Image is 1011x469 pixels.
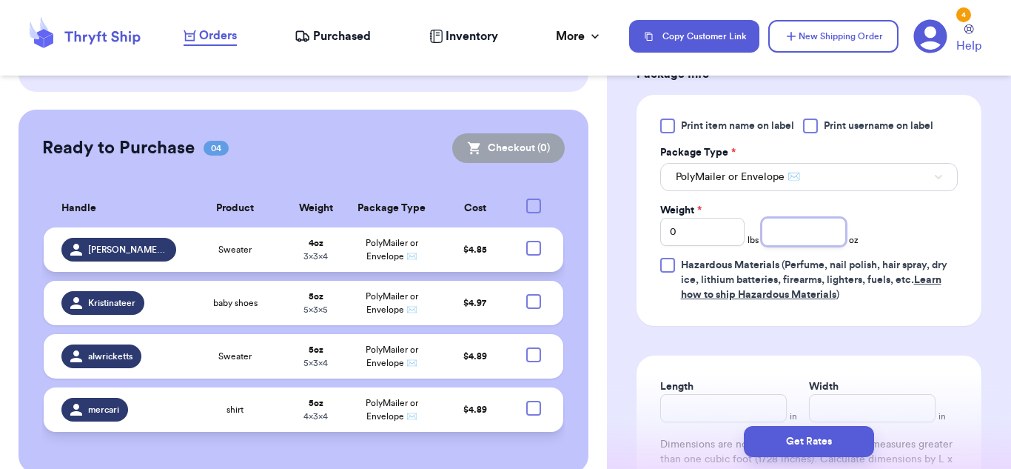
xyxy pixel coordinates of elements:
[956,37,981,55] span: Help
[88,297,135,309] span: Kristinateer
[956,24,981,55] a: Help
[452,133,565,163] button: Checkout (0)
[956,7,971,22] div: 4
[366,239,418,261] span: PolyMailer or Envelope ✉️
[681,119,794,133] span: Print item name on label
[295,27,371,45] a: Purchased
[226,404,243,416] span: shirt
[309,292,323,301] strong: 5 oz
[309,239,323,247] strong: 4 oz
[824,119,933,133] span: Print username on label
[849,234,859,246] span: oz
[660,379,693,394] label: Length
[366,292,418,314] span: PolyMailer or Envelope ✉️
[913,19,947,53] a: 4
[309,399,323,408] strong: 5 oz
[303,252,328,261] span: 3 x 3 x 4
[309,345,323,354] strong: 5 oz
[286,190,346,227] th: Weight
[768,20,899,53] button: New Shipping Order
[88,404,119,416] span: mercari
[303,359,328,367] span: 5 x 3 x 4
[218,350,252,362] span: Sweater
[303,305,328,314] span: 5 x 3 x 5
[463,405,487,414] span: $ 4.89
[184,27,237,46] a: Orders
[660,203,702,218] label: Weight
[429,27,498,45] a: Inventory
[463,352,487,361] span: $ 4.89
[660,145,736,160] label: Package Type
[313,27,371,45] span: Purchased
[218,244,252,256] span: Sweater
[446,27,498,45] span: Inventory
[366,399,418,421] span: PolyMailer or Envelope ✉️
[748,234,759,246] span: lbs
[213,297,258,309] span: baby shoes
[199,27,237,44] span: Orders
[42,136,195,160] h2: Ready to Purchase
[556,27,602,45] div: More
[463,299,486,307] span: $ 4.97
[303,412,328,421] span: 4 x 3 x 4
[809,379,839,394] label: Width
[681,260,947,300] span: (Perfume, nail polish, hair spray, dry ice, lithium batteries, firearms, lighters, fuels, etc. )
[629,20,759,53] button: Copy Customer Link
[61,201,96,216] span: Handle
[744,426,874,457] button: Get Rates
[88,350,132,362] span: alwricketts
[185,190,286,227] th: Product
[88,244,167,256] span: [PERSON_NAME].[PERSON_NAME]
[676,170,800,184] span: PolyMailer or Envelope ✉️
[346,190,437,227] th: Package Type
[366,345,418,367] span: PolyMailer or Envelope ✉️
[463,245,487,254] span: $ 4.85
[938,410,946,422] span: in
[437,190,513,227] th: Cost
[790,410,797,422] span: in
[681,260,779,270] span: Hazardous Materials
[204,141,229,156] span: 04
[660,163,958,191] button: PolyMailer or Envelope ✉️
